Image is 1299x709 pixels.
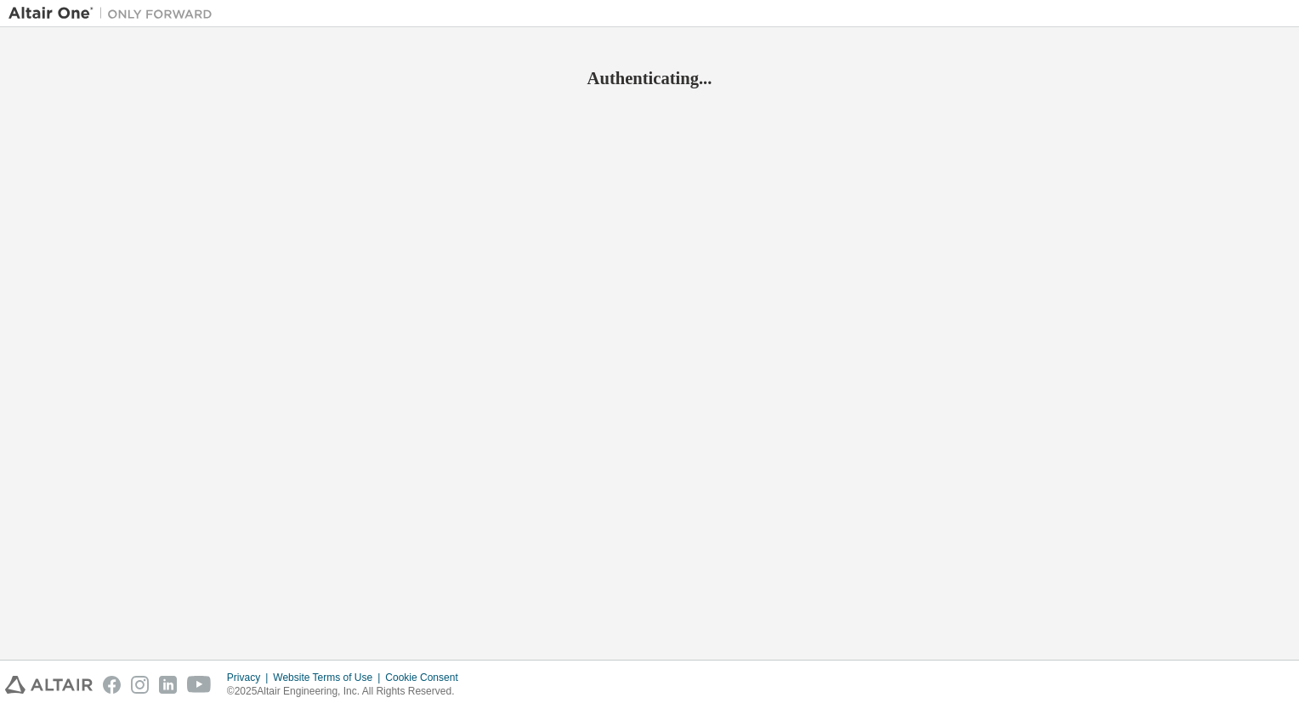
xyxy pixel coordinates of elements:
[227,684,468,699] p: © 2025 Altair Engineering, Inc. All Rights Reserved.
[103,676,121,694] img: facebook.svg
[9,67,1290,89] h2: Authenticating...
[227,671,273,684] div: Privacy
[187,676,212,694] img: youtube.svg
[159,676,177,694] img: linkedin.svg
[273,671,385,684] div: Website Terms of Use
[131,676,149,694] img: instagram.svg
[9,5,221,22] img: Altair One
[5,676,93,694] img: altair_logo.svg
[385,671,468,684] div: Cookie Consent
